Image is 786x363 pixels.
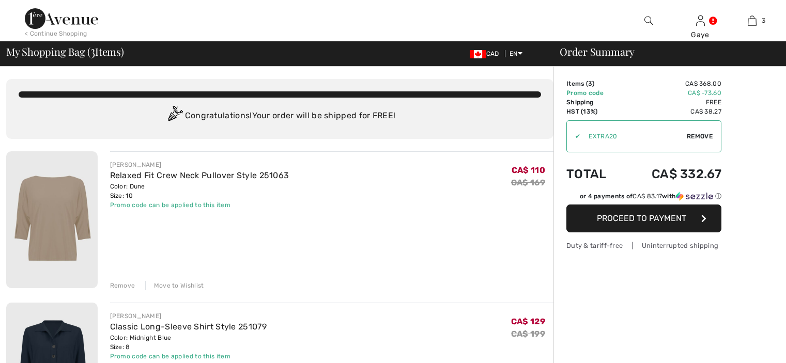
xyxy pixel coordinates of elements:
td: Promo code [566,88,623,98]
div: < Continue Shopping [25,29,87,38]
span: CA$ 110 [512,165,545,175]
td: CA$ -73.60 [623,88,721,98]
div: Promo code can be applied to this item [110,200,289,210]
span: 3 [90,44,95,57]
input: Promo code [580,121,687,152]
div: Duty & tariff-free | Uninterrupted shipping [566,241,721,250]
div: [PERSON_NAME] [110,311,267,321]
div: Color: Dune Size: 10 [110,182,289,200]
a: 3 [727,14,777,27]
div: Congratulations! Your order will be shipped for FREE! [19,106,541,127]
span: CA$ 129 [511,317,545,326]
div: [PERSON_NAME] [110,160,289,169]
span: My Shopping Bag ( Items) [6,46,124,57]
div: Remove [110,281,135,290]
img: 1ère Avenue [25,8,98,29]
div: Gaye [675,29,726,40]
a: Relaxed Fit Crew Neck Pullover Style 251063 [110,170,289,180]
td: Total [566,156,623,192]
img: My Bag [748,14,757,27]
div: or 4 payments of with [580,192,721,201]
span: EN [510,50,522,57]
span: Remove [687,132,713,141]
div: or 4 payments ofCA$ 83.17withSezzle Click to learn more about Sezzle [566,192,721,204]
div: Promo code can be applied to this item [110,352,267,361]
td: HST (13%) [566,107,623,116]
span: Proceed to Payment [597,213,686,223]
span: CAD [470,50,503,57]
td: Free [623,98,721,107]
s: CA$ 199 [511,329,545,339]
div: ✔ [567,132,580,141]
td: CA$ 368.00 [623,79,721,88]
td: Items ( ) [566,79,623,88]
s: CA$ 169 [511,178,545,187]
div: Color: Midnight Blue Size: 8 [110,333,267,352]
span: CA$ 83.17 [633,193,662,200]
td: Shipping [566,98,623,107]
td: CA$ 332.67 [623,156,721,192]
span: 3 [588,80,592,87]
div: Move to Wishlist [145,281,204,290]
a: Classic Long-Sleeve Shirt Style 251079 [110,322,267,332]
button: Proceed to Payment [566,204,721,232]
div: Order Summary [547,46,780,57]
a: Sign In [696,15,705,25]
img: Canadian Dollar [470,50,486,58]
img: search the website [644,14,653,27]
img: My Info [696,14,705,27]
td: CA$ 38.27 [623,107,721,116]
span: 3 [762,16,765,25]
img: Relaxed Fit Crew Neck Pullover Style 251063 [6,151,98,288]
img: Sezzle [676,192,713,201]
img: Congratulation2.svg [164,106,185,127]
